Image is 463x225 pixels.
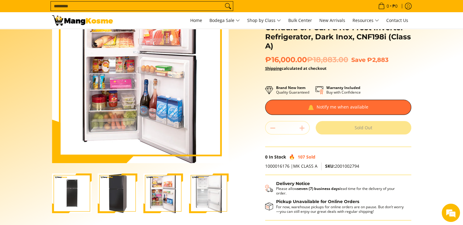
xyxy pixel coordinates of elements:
[269,154,286,160] span: In Stock
[3,155,116,177] textarea: Type your message and hit 'Enter'
[307,55,348,64] del: ₱18,883.00
[52,173,92,213] img: Condura 6.4 Cu. Ft. No Frost Inverter Refrigerator, Dark Inox, CNF198i (Class A)-1
[319,17,345,23] span: New Arrivals
[349,12,382,29] a: Resources
[351,56,366,63] span: Save
[306,154,315,160] span: Sold
[325,163,335,169] span: SKU:
[276,186,405,195] p: Please allow lead time for the delivery of your order.
[276,205,405,214] p: For now, warehouse pickups for online orders are on pause. But don’t worry—you can still enjoy ou...
[326,85,360,90] strong: Warranty Included
[391,4,398,8] span: ₱0
[100,3,114,18] div: Minimize live chat window
[353,17,379,24] span: Resources
[52,15,113,26] img: Condura 6.4 Cu. Ft. No Frost Inverter Refrigerator, Dark Inox, CNF198i | Mang Kosme
[35,71,84,133] span: We're online!
[189,173,229,213] img: Condura 6.4 Cu. Ft. No Frost Inverter Refrigerator, Dark Inox, CNF198i (Class A)-4
[265,66,327,71] strong: calculated at checkout
[190,17,202,23] span: Home
[209,17,240,24] span: Bodega Sale
[376,3,399,9] span: •
[265,163,317,169] span: 1000016176 |MK CLASS A
[119,12,411,29] nav: Main Menu
[265,154,268,160] span: 0
[276,85,306,90] strong: Brand New Item
[276,199,359,204] strong: Pickup Unavailable for Online Orders
[367,56,388,63] span: ₱2,883
[383,12,411,29] a: Contact Us
[143,173,183,213] img: Condura 6.4 Cu. Ft. No Frost Inverter Refrigerator, Dark Inox, CNF198i (Class A)-3
[386,17,408,23] span: Contact Us
[247,17,281,24] span: Shop by Class
[325,163,359,169] span: 2001002794
[265,23,411,51] h1: Condura 6.4 Cu. Ft. No Frost Inverter Refrigerator, Dark Inox, CNF198i (Class A)
[32,34,102,42] div: Chat with us now
[316,12,348,29] a: New Arrivals
[265,66,282,71] a: Shipping
[187,12,205,29] a: Home
[265,181,405,196] button: Shipping & Delivery
[288,17,312,23] span: Bulk Center
[223,2,233,11] button: Search
[285,12,315,29] a: Bulk Center
[276,85,309,95] p: Quality Guaranteed
[276,181,310,186] strong: Delivery Notice
[244,12,284,29] a: Shop by Class
[298,154,305,160] span: 107
[386,4,390,8] span: 0
[206,12,243,29] a: Bodega Sale
[297,186,340,191] strong: seven (7) business days
[326,85,361,95] p: Buy with Confidence
[265,55,348,64] span: ₱16,000.00
[98,173,137,213] img: Condura 6.4 Cu. Ft. No Frost Inverter Refrigerator, Dark Inox, CNF198i (Class A)-2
